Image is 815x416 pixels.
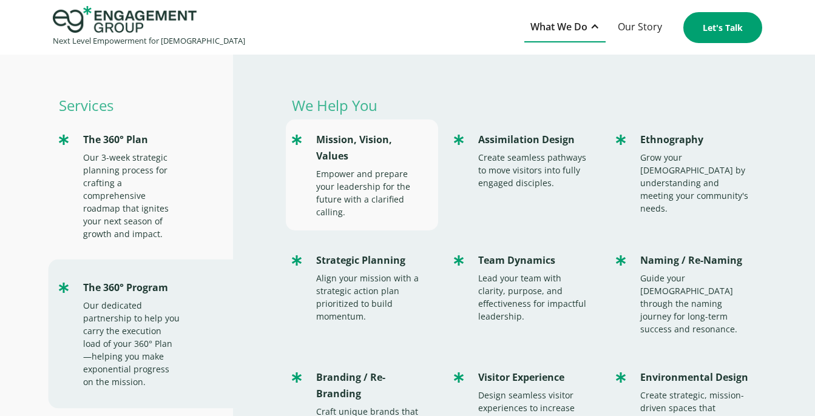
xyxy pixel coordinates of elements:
a: Mission, Vision, ValuesEmpower and prepare your leadership for the future with a clarified calling. [286,119,438,230]
div: Team Dynamics [478,252,588,269]
div: Next Level Empowerment for [DEMOGRAPHIC_DATA] [53,33,245,49]
a: home [53,6,245,49]
div: Create seamless pathways to move visitors into fully engaged disciples. [478,151,588,189]
div: What We Do [524,13,606,42]
div: The 360° Program [83,280,180,296]
a: The 360° ProgramOur dedicated partnership to help you carry the execution load of your 360° Plan—... [53,267,232,400]
div: Guide your [DEMOGRAPHIC_DATA] through the naming journey for long-term success and resonance. [640,272,750,335]
a: The 360° PlanOur 3-week strategic planning process for crafting a comprehensive roadmap that igni... [53,119,232,252]
div: Our dedicated partnership to help you carry the execution load of your 360° Plan—helping you make... [83,299,180,388]
div: Branding / Re-Branding [316,369,426,402]
div: Naming / Re-Naming [640,252,750,269]
div: Our 3-week strategic planning process for crafting a comprehensive roadmap that ignites your next... [83,151,180,240]
a: Let's Talk [683,12,762,43]
span: Phone number [248,99,317,112]
a: Our Story [612,13,668,42]
div: Visitor Experience [478,369,588,386]
p: Services [53,97,232,113]
div: Align your mission with a strategic action plan prioritized to build momentum. [316,272,426,323]
div: Ethnography [640,132,750,148]
img: Engagement Group Logo Icon [53,6,197,33]
div: Assimilation Design [478,132,588,148]
div: Lead your team with clarity, purpose, and effectiveness for impactful leadership. [478,272,588,323]
a: Assimilation DesignCreate seamless pathways to move visitors into fully engaged disciples. [448,119,600,201]
a: Naming / Re-NamingGuide your [DEMOGRAPHIC_DATA] through the naming journey for long-term success ... [610,240,762,347]
div: What We Do [530,19,587,35]
p: We Help You [286,97,762,113]
div: Mission, Vision, Values [316,132,426,164]
div: Grow your [DEMOGRAPHIC_DATA] by understanding and meeting your community's needs. [640,151,750,215]
div: Empower and prepare your leadership for the future with a clarified calling. [316,167,426,218]
div: The 360° Plan [83,132,180,148]
a: Strategic PlanningAlign your mission with a strategic action plan prioritized to build momentum. [286,240,438,335]
div: Strategic Planning [316,252,426,269]
a: Team DynamicsLead your team with clarity, purpose, and effectiveness for impactful leadership. [448,240,600,335]
a: EthnographyGrow your [DEMOGRAPHIC_DATA] by understanding and meeting your community's needs. [610,119,762,227]
div: Environmental Design [640,369,750,386]
span: Organization [248,49,308,62]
